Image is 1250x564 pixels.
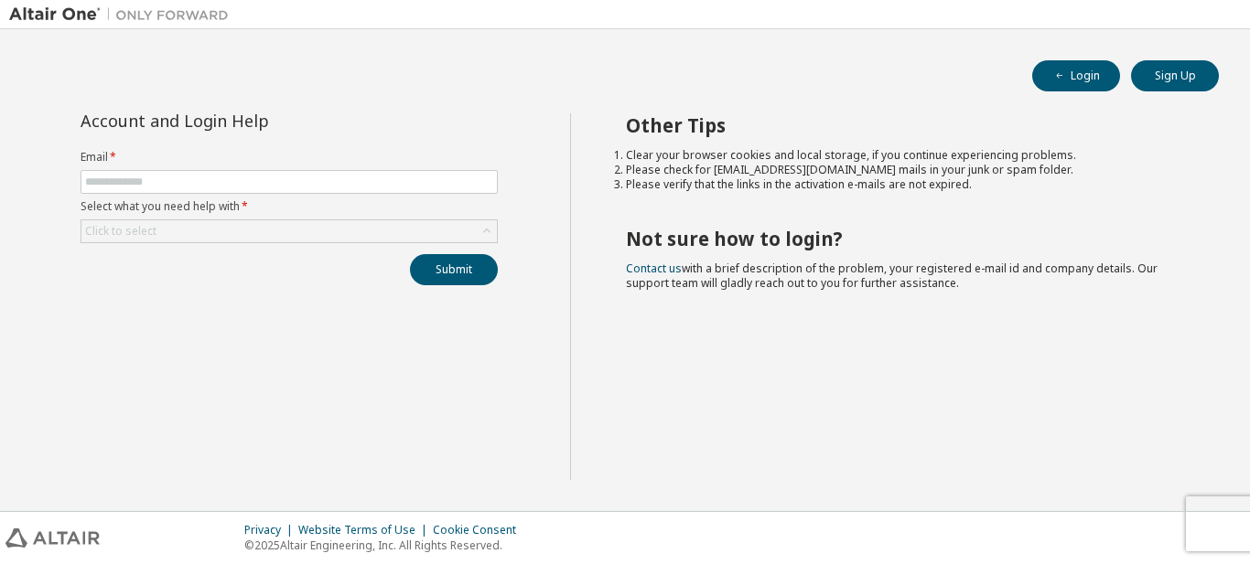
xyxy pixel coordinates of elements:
img: altair_logo.svg [5,528,100,548]
p: © 2025 Altair Engineering, Inc. All Rights Reserved. [244,537,527,553]
span: with a brief description of the problem, your registered e-mail id and company details. Our suppo... [626,261,1158,291]
img: Altair One [9,5,238,24]
li: Please verify that the links in the activation e-mails are not expired. [626,177,1187,192]
div: Privacy [244,523,298,537]
div: Click to select [81,220,497,242]
div: Cookie Consent [433,523,527,537]
div: Click to select [85,224,156,239]
li: Please check for [EMAIL_ADDRESS][DOMAIN_NAME] mails in your junk or spam folder. [626,163,1187,177]
h2: Not sure how to login? [626,227,1187,250]
a: Contact us [626,261,682,276]
label: Email [81,150,498,165]
div: Website Terms of Use [298,523,433,537]
div: Account and Login Help [81,113,415,128]
button: Login [1032,60,1120,91]
button: Submit [410,254,498,285]
li: Clear your browser cookies and local storage, if you continue experiencing problems. [626,148,1187,163]
label: Select what you need help with [81,199,498,214]
h2: Other Tips [626,113,1187,137]
button: Sign Up [1131,60,1219,91]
